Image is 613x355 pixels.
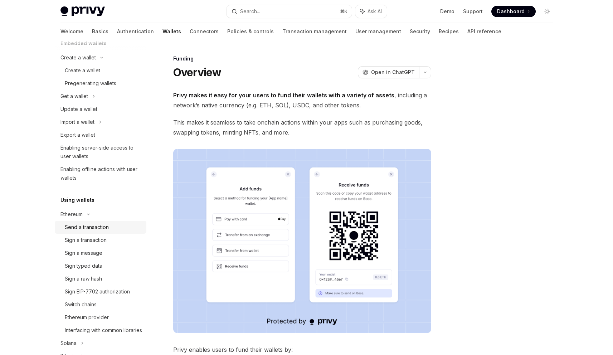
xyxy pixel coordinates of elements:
[467,23,501,40] a: API reference
[368,8,382,15] span: Ask AI
[60,210,83,219] div: Ethereum
[541,6,553,17] button: Toggle dark mode
[65,79,116,88] div: Pregenerating wallets
[60,23,83,40] a: Welcome
[55,259,146,272] a: Sign typed data
[55,163,146,184] a: Enabling offline actions with user wallets
[55,221,146,234] a: Send a transaction
[173,55,431,62] div: Funding
[55,77,146,90] a: Pregenerating wallets
[227,23,274,40] a: Policies & controls
[497,8,525,15] span: Dashboard
[60,118,94,126] div: Import a wallet
[60,6,105,16] img: light logo
[65,287,130,296] div: Sign EIP-7702 authorization
[65,236,107,244] div: Sign a transaction
[55,234,146,247] a: Sign a transaction
[55,285,146,298] a: Sign EIP-7702 authorization
[55,272,146,285] a: Sign a raw hash
[55,311,146,324] a: Ethereum provider
[60,165,142,182] div: Enabling offline actions with user wallets
[355,23,401,40] a: User management
[55,247,146,259] a: Sign a message
[65,313,109,322] div: Ethereum provider
[65,223,109,232] div: Send a transaction
[65,249,102,257] div: Sign a message
[65,326,142,335] div: Interfacing with common libraries
[491,6,536,17] a: Dashboard
[60,105,97,113] div: Update a wallet
[65,262,102,270] div: Sign typed data
[173,117,431,137] span: This makes it seamless to take onchain actions within your apps such as purchasing goods, swappin...
[65,300,97,309] div: Switch chains
[92,23,108,40] a: Basics
[410,23,430,40] a: Security
[55,141,146,163] a: Enabling server-side access to user wallets
[173,92,394,99] strong: Privy makes it easy for your users to fund their wallets with a variety of assets
[55,128,146,141] a: Export a wallet
[355,5,387,18] button: Ask AI
[60,131,95,139] div: Export a wallet
[65,274,102,283] div: Sign a raw hash
[173,345,431,355] span: Privy enables users to fund their wallets by:
[60,144,142,161] div: Enabling server-side access to user wallets
[55,298,146,311] a: Switch chains
[60,92,88,101] div: Get a wallet
[173,149,431,333] img: images/Funding.png
[282,23,347,40] a: Transaction management
[371,69,415,76] span: Open in ChatGPT
[358,66,419,78] button: Open in ChatGPT
[190,23,219,40] a: Connectors
[240,7,260,16] div: Search...
[55,103,146,116] a: Update a wallet
[173,90,431,110] span: , including a network’s native currency (e.g. ETH, SOL), USDC, and other tokens.
[227,5,352,18] button: Search...⌘K
[65,66,100,75] div: Create a wallet
[55,324,146,337] a: Interfacing with common libraries
[440,8,454,15] a: Demo
[162,23,181,40] a: Wallets
[60,339,77,347] div: Solana
[439,23,459,40] a: Recipes
[340,9,347,14] span: ⌘ K
[55,64,146,77] a: Create a wallet
[60,53,96,62] div: Create a wallet
[173,66,222,79] h1: Overview
[60,196,94,204] h5: Using wallets
[463,8,483,15] a: Support
[117,23,154,40] a: Authentication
